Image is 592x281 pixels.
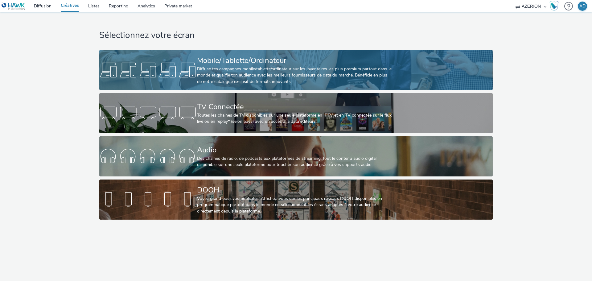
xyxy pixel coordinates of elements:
div: DOOH [197,185,393,196]
div: Toutes les chaines de TV disponibles sur une seule plateforme en IPTV et en TV connectée sur le f... [197,112,393,125]
a: Mobile/Tablette/OrdinateurDiffuse tes campagnes mobile/tablette/ordinateur sur les inventaires le... [99,50,492,90]
div: Mobile/Tablette/Ordinateur [197,55,393,66]
img: Hawk Academy [549,1,559,11]
div: Voyez grand pour vos publicités! Affichez-vous sur les principaux réseaux DOOH disponibles en pro... [197,196,393,214]
div: Diffuse tes campagnes mobile/tablette/ordinateur sur les inventaires les plus premium partout dan... [197,66,393,85]
a: AudioDes chaînes de radio, de podcasts aux plateformes de streaming: tout le contenu audio digita... [99,136,492,176]
a: Hawk Academy [549,1,561,11]
a: TV ConnectéeToutes les chaines de TV disponibles sur une seule plateforme en IPTV et en TV connec... [99,93,492,133]
div: TV Connectée [197,101,393,112]
h1: Sélectionnez votre écran [99,30,492,41]
div: AD [579,2,586,11]
a: DOOHVoyez grand pour vos publicités! Affichez-vous sur les principaux réseaux DOOH disponibles en... [99,180,492,220]
div: Des chaînes de radio, de podcasts aux plateformes de streaming: tout le contenu audio digital dis... [197,155,393,168]
div: Audio [197,145,393,155]
img: undefined Logo [2,2,25,10]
